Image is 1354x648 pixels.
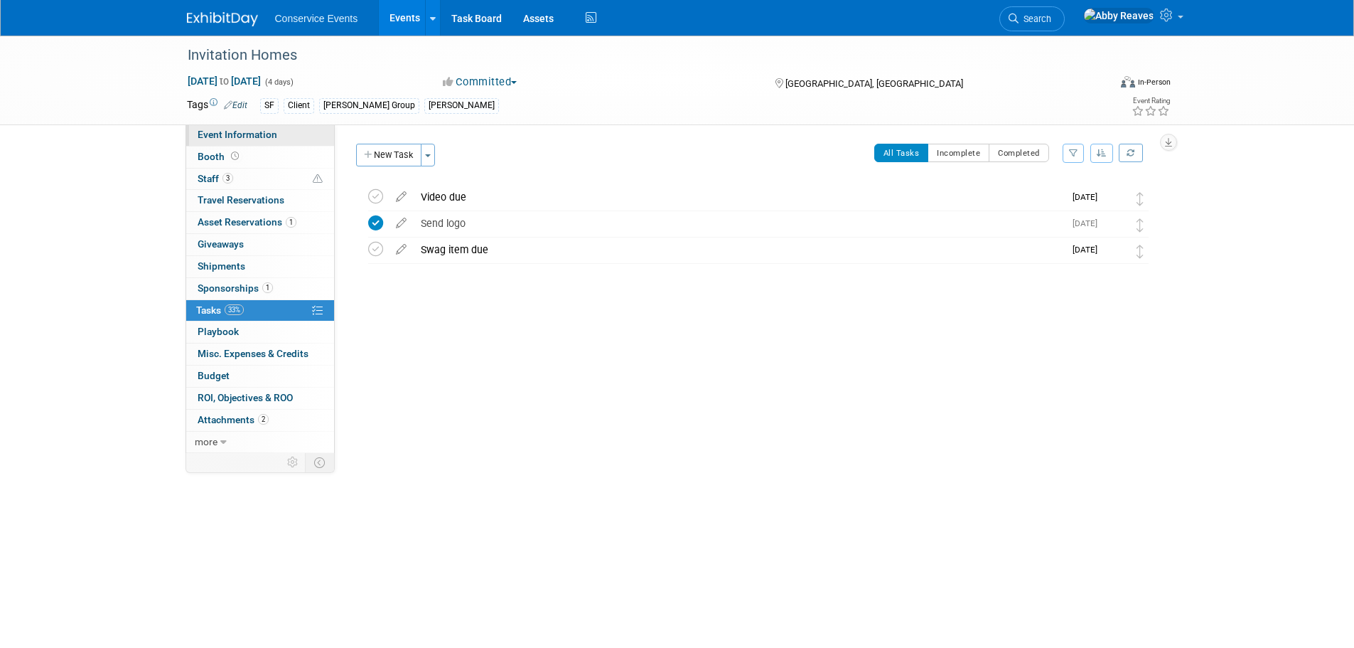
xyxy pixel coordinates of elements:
[258,414,269,425] span: 2
[186,388,334,409] a: ROI, Objectives & ROO
[186,234,334,255] a: Giveaways
[198,129,277,140] span: Event Information
[414,185,1064,209] div: Video due
[1105,242,1123,260] img: Abby Reaves
[284,98,314,113] div: Client
[1025,74,1171,95] div: Event Format
[198,173,233,184] span: Staff
[186,344,334,365] a: Misc. Expenses & Credits
[186,169,334,190] a: Staff3
[928,144,989,162] button: Incomplete
[198,282,273,294] span: Sponsorships
[260,98,279,113] div: SF
[264,78,294,87] span: (4 days)
[1083,8,1154,23] img: Abby Reaves
[1137,192,1144,206] i: Move task
[198,370,230,381] span: Budget
[198,260,245,272] span: Shipments
[438,75,522,90] button: Committed
[389,217,414,230] a: edit
[414,238,1064,262] div: Swag item due
[1073,218,1105,228] span: [DATE]
[389,243,414,256] a: edit
[424,98,499,113] div: [PERSON_NAME]
[356,144,421,166] button: New Task
[186,256,334,277] a: Shipments
[186,432,334,453] a: more
[313,173,323,186] span: Potential Scheduling Conflict -- at least one attendee is tagged in another overlapping event.
[989,144,1049,162] button: Completed
[1105,216,1123,234] img: Abby Reaves
[874,144,929,162] button: All Tasks
[1119,144,1143,162] a: Refresh
[198,414,269,425] span: Attachments
[198,326,239,337] span: Playbook
[305,453,334,472] td: Toggle Event Tabs
[217,75,231,87] span: to
[186,278,334,299] a: Sponsorships1
[187,75,262,87] span: [DATE] [DATE]
[222,173,233,184] span: 3
[1105,189,1123,208] img: Abby Reaves
[1073,192,1105,202] span: [DATE]
[414,211,1064,235] div: Send logo
[198,392,293,403] span: ROI, Objectives & ROO
[389,191,414,203] a: edit
[187,97,247,114] td: Tags
[183,43,1087,68] div: Invitation Homes
[186,124,334,146] a: Event Information
[785,78,963,89] span: [GEOGRAPHIC_DATA], [GEOGRAPHIC_DATA]
[1132,97,1170,105] div: Event Rating
[228,151,242,161] span: Booth not reserved yet
[1073,245,1105,255] span: [DATE]
[198,238,244,250] span: Giveaways
[187,12,258,26] img: ExhibitDay
[186,410,334,431] a: Attachments2
[1019,14,1051,24] span: Search
[319,98,419,113] div: [PERSON_NAME] Group
[1137,77,1171,87] div: In-Person
[999,6,1065,31] a: Search
[186,190,334,211] a: Travel Reservations
[198,194,284,206] span: Travel Reservations
[275,13,358,24] span: Conservice Events
[198,151,242,162] span: Booth
[186,212,334,233] a: Asset Reservations1
[1137,245,1144,258] i: Move task
[186,147,334,168] a: Booth
[224,100,247,110] a: Edit
[262,282,273,293] span: 1
[186,322,334,343] a: Playbook
[286,217,296,228] span: 1
[1137,218,1144,232] i: Move task
[186,366,334,387] a: Budget
[1121,76,1135,87] img: Format-Inperson.png
[196,304,244,316] span: Tasks
[281,453,306,472] td: Personalize Event Tab Strip
[186,300,334,322] a: Tasks33%
[198,216,296,228] span: Asset Reservations
[225,304,244,315] span: 33%
[195,436,217,447] span: more
[198,348,308,359] span: Misc. Expenses & Credits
